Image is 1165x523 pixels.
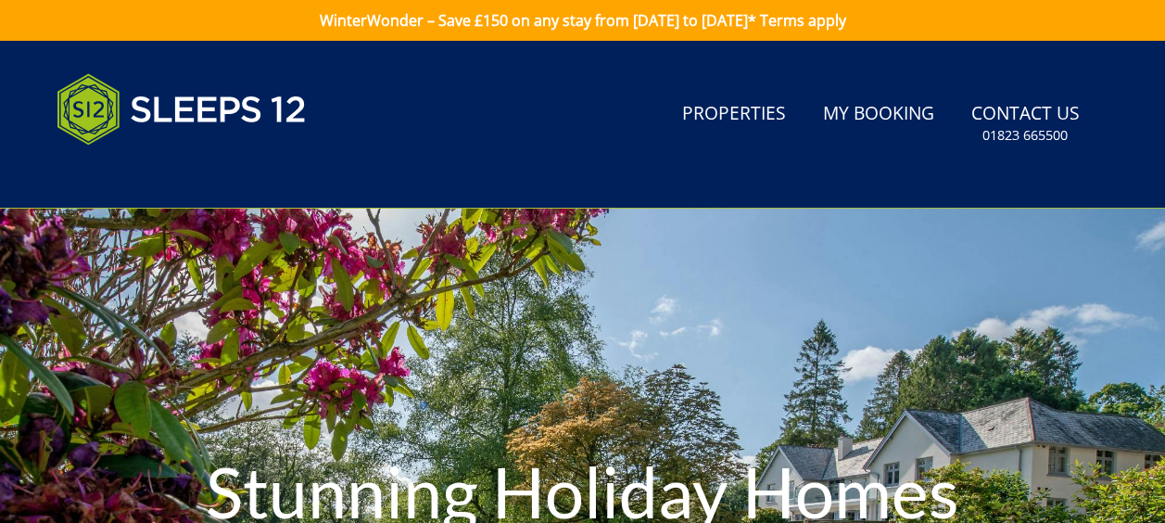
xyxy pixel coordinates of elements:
a: My Booking [816,94,942,135]
a: Contact Us01823 665500 [964,94,1087,154]
a: Properties [675,94,793,135]
img: Sleeps 12 [57,63,307,156]
small: 01823 665500 [982,126,1068,145]
iframe: Customer reviews powered by Trustpilot [47,167,242,183]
